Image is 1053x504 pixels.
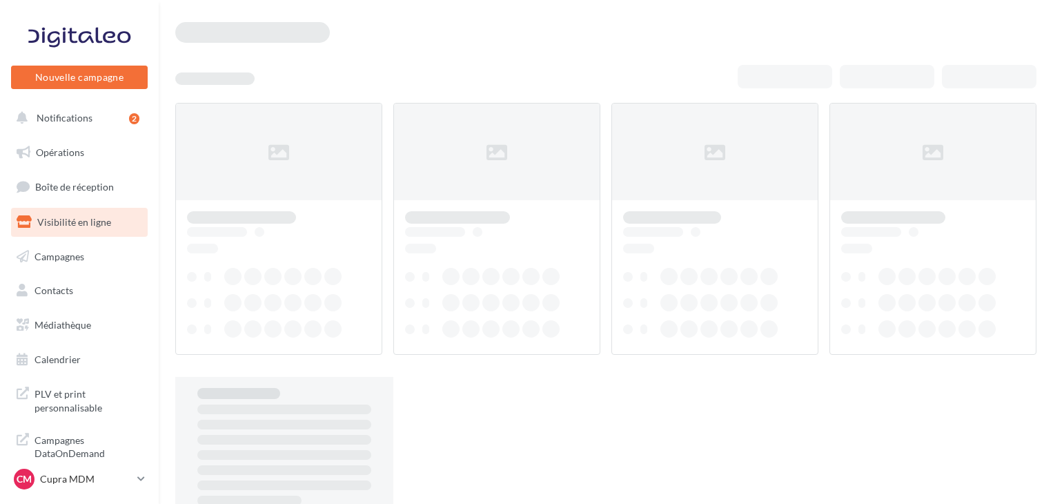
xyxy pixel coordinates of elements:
[8,104,145,133] button: Notifications 2
[35,385,142,414] span: PLV et print personnalisable
[11,466,148,492] a: CM Cupra MDM
[8,172,150,202] a: Boîte de réception
[36,146,84,158] span: Opérations
[8,208,150,237] a: Visibilité en ligne
[8,311,150,340] a: Médiathèque
[35,319,91,331] span: Médiathèque
[8,425,150,466] a: Campagnes DataOnDemand
[11,66,148,89] button: Nouvelle campagne
[17,472,32,486] span: CM
[35,431,142,461] span: Campagnes DataOnDemand
[8,345,150,374] a: Calendrier
[37,216,111,228] span: Visibilité en ligne
[8,276,150,305] a: Contacts
[8,138,150,167] a: Opérations
[40,472,132,486] p: Cupra MDM
[129,113,139,124] div: 2
[35,250,84,262] span: Campagnes
[8,379,150,420] a: PLV et print personnalisable
[35,181,114,193] span: Boîte de réception
[8,242,150,271] a: Campagnes
[35,353,81,365] span: Calendrier
[35,284,73,296] span: Contacts
[37,112,92,124] span: Notifications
